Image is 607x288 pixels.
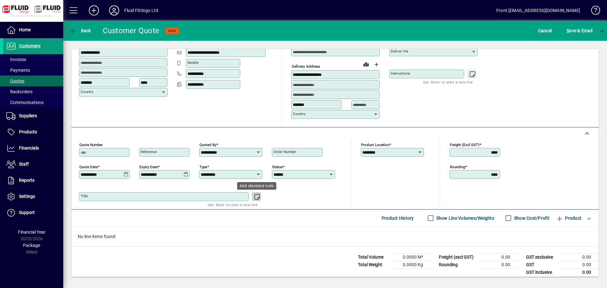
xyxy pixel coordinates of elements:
[104,5,124,16] button: Profile
[103,26,160,36] div: Customer Quote
[19,113,37,118] span: Suppliers
[3,65,63,76] a: Payments
[382,213,414,223] span: Product History
[187,60,199,65] mat-label: Mobile
[3,97,63,108] a: Communications
[513,215,549,221] label: Show Cost/Profit
[19,129,37,134] span: Products
[19,145,39,150] span: Financials
[141,150,157,154] mat-label: Reference
[6,68,30,73] span: Payments
[3,124,63,140] a: Products
[436,261,480,268] td: Rounding
[68,25,93,36] button: Back
[567,26,592,36] span: ave & Email
[3,189,63,205] a: Settings
[70,28,91,33] span: Back
[450,164,465,169] mat-label: Rounding
[361,59,371,69] a: View on map
[435,215,494,221] label: Show Line Volumes/Weights
[6,89,33,94] span: Backorders
[3,205,63,221] a: Support
[6,57,26,62] span: Invoices
[3,54,63,65] a: Invoices
[361,142,389,147] mat-label: Product location
[3,76,63,86] a: Quotes
[79,142,103,147] mat-label: Quote number
[538,26,552,36] span: Cancel
[23,243,40,248] span: Package
[355,253,393,261] td: Total Volume
[3,173,63,188] a: Reports
[19,210,35,215] span: Support
[6,78,24,83] span: Quotes
[3,22,63,38] a: Home
[480,253,518,261] td: 0.00
[3,86,63,97] a: Backorders
[208,201,257,208] mat-hint: Use 'Enter' to start a new line
[450,142,479,147] mat-label: Freight (excl GST)
[19,178,34,183] span: Reports
[561,268,599,276] td: 0.00
[293,112,305,116] mat-label: Country
[391,71,410,76] mat-label: Instructions
[139,164,158,169] mat-label: Expiry date
[563,25,596,36] button: Save & Email
[168,29,176,33] span: NEW
[84,5,104,16] button: Add
[393,253,431,261] td: 0.0000 M³
[272,164,283,169] mat-label: Status
[199,164,207,169] mat-label: Type
[6,100,44,105] span: Communications
[355,261,393,268] td: Total Weight
[480,261,518,268] td: 0.00
[556,213,581,223] span: Product
[379,212,416,224] button: Product History
[81,89,93,94] mat-label: Country
[523,268,561,276] td: GST inclusive
[523,261,561,268] td: GST
[567,28,569,33] span: S
[19,194,35,199] span: Settings
[561,261,599,268] td: 0.00
[273,150,296,154] mat-label: Order number
[3,140,63,156] a: Financials
[391,49,408,53] mat-label: Deliver via
[393,261,431,268] td: 0.0000 Kg
[19,162,29,167] span: Staff
[536,25,554,36] button: Cancel
[19,43,40,48] span: Customers
[18,230,46,235] span: Financial Year
[3,108,63,124] a: Suppliers
[423,78,473,86] mat-hint: Use 'Enter' to start a new line
[71,227,599,246] div: No line items found
[237,182,276,190] div: Add standard note
[124,5,158,15] div: Fluid Fittings Ltd
[561,253,599,261] td: 0.00
[371,59,381,70] button: Choose address
[523,253,561,261] td: GST exclusive
[553,212,585,224] button: Product
[3,156,63,172] a: Staff
[586,1,599,22] a: Knowledge Base
[19,27,31,32] span: Home
[79,164,98,169] mat-label: Quote date
[81,194,88,198] mat-label: Title
[436,253,480,261] td: Freight (excl GST)
[496,5,580,15] div: Front [EMAIL_ADDRESS][DOMAIN_NAME]
[63,25,98,36] app-page-header-button: Back
[199,142,216,147] mat-label: Quoted by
